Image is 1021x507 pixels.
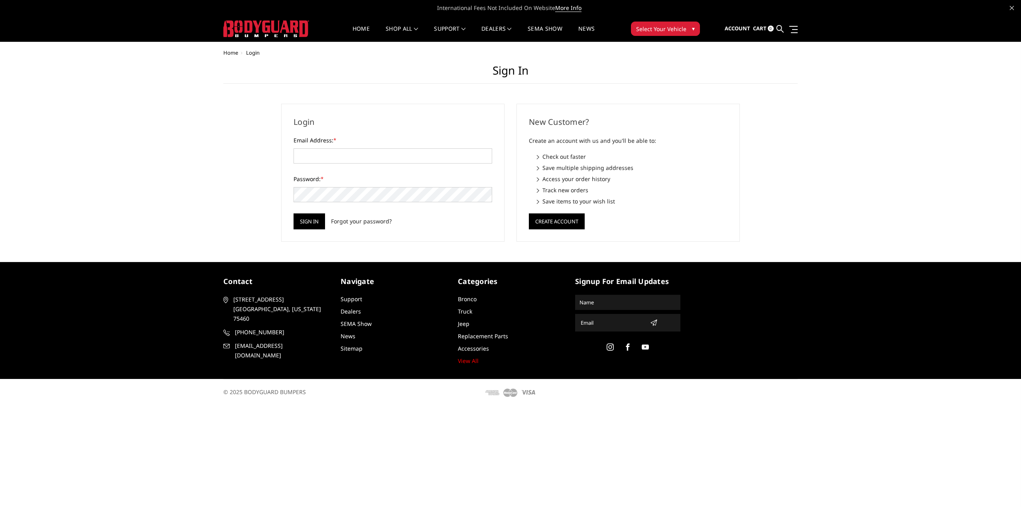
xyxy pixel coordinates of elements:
button: Create Account [529,213,585,229]
a: Dealers [481,26,512,41]
label: Email Address: [294,136,492,144]
span: [EMAIL_ADDRESS][DOMAIN_NAME] [235,341,327,360]
a: Home [353,26,370,41]
h2: Login [294,116,492,128]
input: Email [578,316,647,329]
p: Create an account with us and you'll be able to: [529,136,727,146]
a: Forgot your password? [331,217,392,225]
li: Access your order history [537,175,727,183]
a: Truck [458,308,472,315]
a: News [341,332,355,340]
li: Save items to your wish list [537,197,727,205]
a: Cart 0 [753,18,774,39]
h5: contact [223,276,329,287]
span: © 2025 BODYGUARD BUMPERS [223,388,306,396]
a: SEMA Show [528,26,562,41]
a: News [578,26,595,41]
button: Select Your Vehicle [631,22,700,36]
span: 0 [768,26,774,32]
span: ▾ [692,24,695,33]
h2: New Customer? [529,116,727,128]
a: SEMA Show [341,320,372,327]
a: More Info [555,4,581,12]
li: Check out faster [537,152,727,161]
a: Support [341,295,362,303]
input: Sign in [294,213,325,229]
a: Jeep [458,320,469,327]
a: shop all [386,26,418,41]
a: Dealers [341,308,361,315]
span: Account [725,25,750,32]
li: Save multiple shipping addresses [537,164,727,172]
a: Bronco [458,295,477,303]
span: Cart [753,25,767,32]
span: Select Your Vehicle [636,25,686,33]
input: Name [576,296,679,309]
li: Track new orders [537,186,727,194]
a: [EMAIL_ADDRESS][DOMAIN_NAME] [223,341,329,360]
img: BODYGUARD BUMPERS [223,20,309,37]
a: Sitemap [341,345,363,352]
span: [PHONE_NUMBER] [235,327,327,337]
span: [STREET_ADDRESS] [GEOGRAPHIC_DATA], [US_STATE] 75460 [233,295,326,324]
a: Home [223,49,238,56]
a: View All [458,357,479,365]
label: Password: [294,175,492,183]
a: Accessories [458,345,489,352]
a: Create Account [529,217,585,224]
h5: Navigate [341,276,446,287]
a: Support [434,26,465,41]
span: Login [246,49,260,56]
a: Account [725,18,750,39]
h1: Sign in [223,64,798,84]
h5: signup for email updates [575,276,680,287]
a: Replacement Parts [458,332,508,340]
a: [PHONE_NUMBER] [223,327,329,337]
h5: Categories [458,276,563,287]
